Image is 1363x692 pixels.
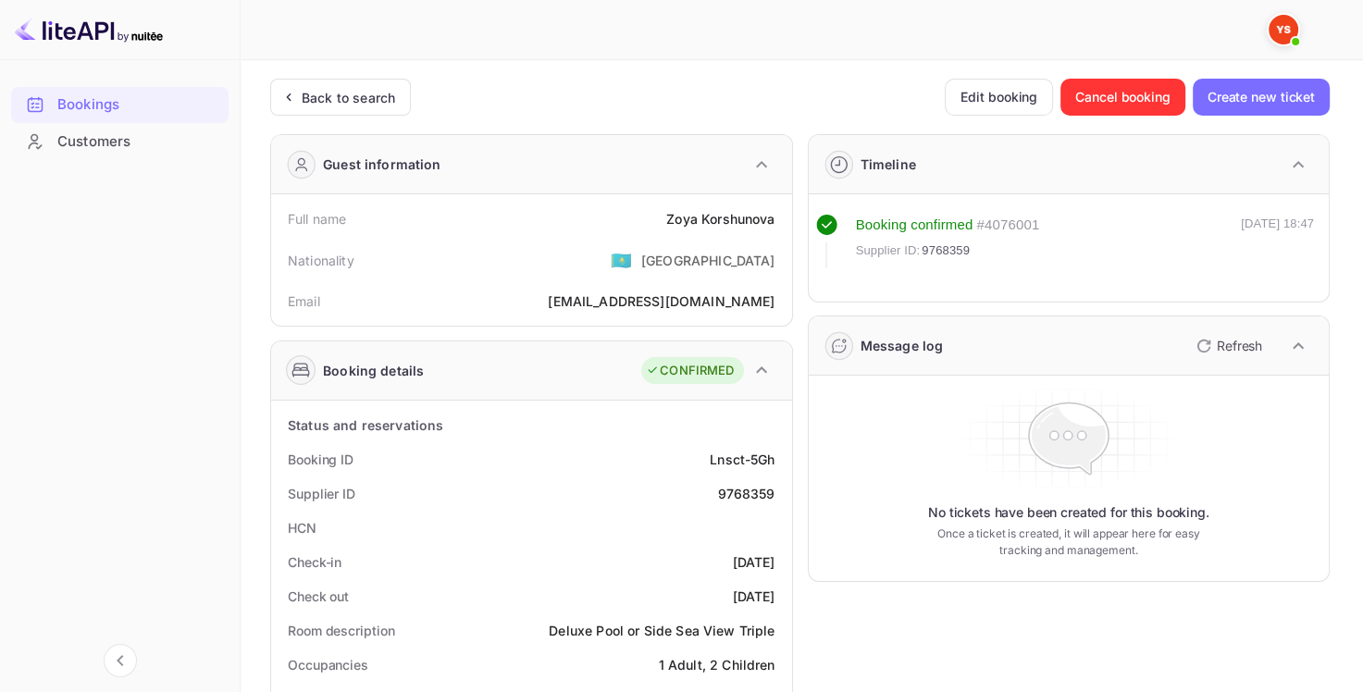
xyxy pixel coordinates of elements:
[856,215,973,236] div: Booking confirmed
[11,87,229,123] div: Bookings
[288,209,346,229] div: Full name
[288,450,353,469] div: Booking ID
[11,124,229,158] a: Customers
[928,503,1209,522] p: No tickets have been created for this booking.
[57,131,219,153] div: Customers
[1217,336,1262,355] p: Refresh
[861,336,944,355] div: Message log
[323,154,441,174] div: Guest information
[929,525,1208,559] p: Once a ticket is created, it will appear here for easy tracking and management.
[733,587,775,606] div: [DATE]
[288,291,320,311] div: Email
[57,94,219,116] div: Bookings
[549,621,774,640] div: Deluxe Pool or Side Sea View Triple
[611,243,632,277] span: United States
[733,552,775,572] div: [DATE]
[659,655,775,674] div: 1 Adult, 2 Children
[710,450,774,469] div: Lnsct-5Gh
[288,587,349,606] div: Check out
[288,518,316,538] div: HCN
[1241,215,1314,268] div: [DATE] 18:47
[646,362,734,380] div: CONFIRMED
[104,644,137,677] button: Collapse navigation
[302,88,395,107] div: Back to search
[945,79,1053,116] button: Edit booking
[1185,331,1270,361] button: Refresh
[861,154,916,174] div: Timeline
[976,215,1039,236] div: # 4076001
[288,415,443,435] div: Status and reservations
[717,484,774,503] div: 9768359
[288,484,355,503] div: Supplier ID
[1060,79,1185,116] button: Cancel booking
[288,251,354,270] div: Nationality
[11,87,229,121] a: Bookings
[666,209,774,229] div: Zoya Korshunova
[1269,15,1298,44] img: Yandex Support
[288,621,394,640] div: Room description
[922,241,970,260] span: 9768359
[15,15,163,44] img: LiteAPI logo
[323,361,424,380] div: Booking details
[1193,79,1330,116] button: Create new ticket
[548,291,774,311] div: [EMAIL_ADDRESS][DOMAIN_NAME]
[288,655,368,674] div: Occupancies
[11,124,229,160] div: Customers
[856,241,921,260] span: Supplier ID:
[288,552,341,572] div: Check-in
[641,251,775,270] div: [GEOGRAPHIC_DATA]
